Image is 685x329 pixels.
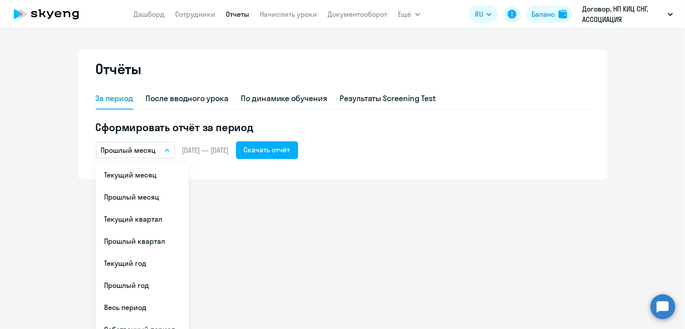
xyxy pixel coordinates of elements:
[469,5,498,23] button: RU
[182,145,229,155] span: [DATE] — [DATE]
[475,9,483,19] span: RU
[176,10,216,19] a: Сотрудники
[146,93,228,104] div: После вводного урока
[398,5,420,23] button: Ещё
[236,141,298,159] button: Скачать отчёт
[340,93,436,104] div: Результаты Screening Test
[244,144,290,155] div: Скачать отчёт
[96,93,134,104] div: За период
[578,4,678,25] button: Договор, НП КИЦ СНГ, АССОЦИАЦИЯ
[328,10,388,19] a: Документооборот
[526,5,573,23] button: Балансbalance
[260,10,318,19] a: Начислить уроки
[96,60,142,78] h2: Отчёты
[532,9,555,19] div: Баланс
[241,93,327,104] div: По динамике обучения
[582,4,664,25] p: Договор, НП КИЦ СНГ, АССОЦИАЦИЯ
[96,142,175,159] button: Прошлый месяц
[226,10,250,19] a: Отчеты
[101,145,156,155] p: Прошлый месяц
[96,120,590,134] h5: Сформировать отчёт за период
[398,9,412,19] span: Ещё
[134,10,165,19] a: Дашборд
[558,10,567,19] img: balance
